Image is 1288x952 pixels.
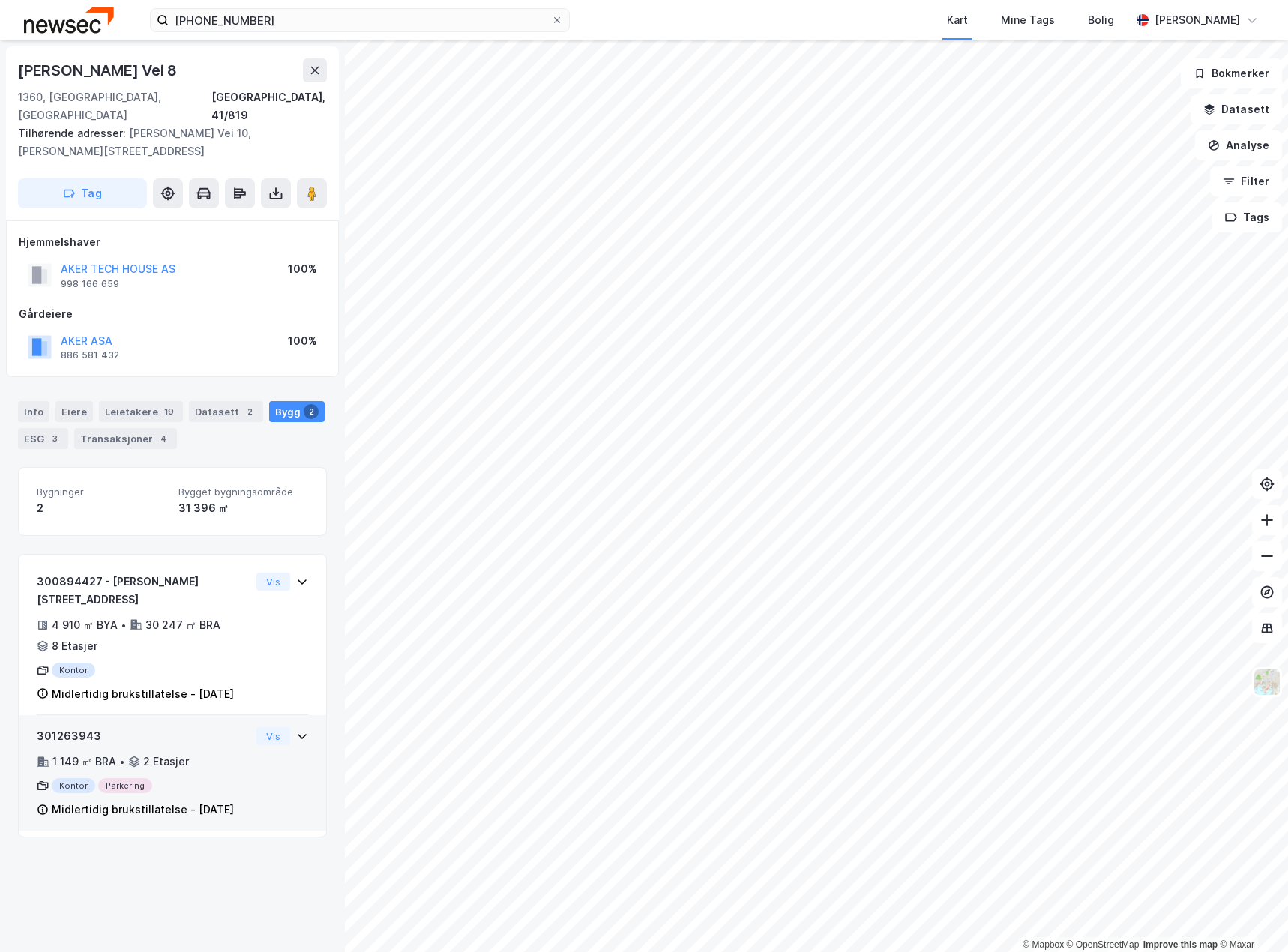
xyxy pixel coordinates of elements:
[178,486,308,498] span: Bygget bygningsområde
[947,11,968,29] div: Kart
[211,88,327,124] div: [GEOGRAPHIC_DATA], 41/819
[18,428,68,449] div: ESG
[145,616,220,634] div: 30 247 ㎡ BRA
[1212,202,1282,232] button: Tags
[37,486,166,498] span: Bygninger
[18,124,315,160] div: [PERSON_NAME] Vei 10, [PERSON_NAME][STREET_ADDRESS]
[18,178,147,208] button: Tag
[161,404,177,419] div: 19
[37,727,250,745] div: 301263943
[121,619,127,631] div: •
[37,499,166,517] div: 2
[18,127,129,139] span: Tilhørende adresser:
[256,573,290,591] button: Vis
[52,685,234,703] div: Midlertidig brukstillatelse - [DATE]
[1155,11,1240,29] div: [PERSON_NAME]
[1191,94,1282,124] button: Datasett
[1253,668,1281,696] img: Z
[61,278,119,290] div: 998 166 659
[156,431,171,446] div: 4
[55,401,93,422] div: Eiere
[1210,166,1282,196] button: Filter
[1001,11,1055,29] div: Mine Tags
[288,332,317,350] div: 100%
[52,616,118,634] div: 4 910 ㎡ BYA
[304,404,319,419] div: 2
[47,431,62,446] div: 3
[19,233,326,251] div: Hjemmelshaver
[1088,11,1114,29] div: Bolig
[1213,880,1288,952] iframe: Chat Widget
[1067,939,1140,950] a: OpenStreetMap
[18,88,211,124] div: 1360, [GEOGRAPHIC_DATA], [GEOGRAPHIC_DATA]
[19,305,326,323] div: Gårdeiere
[24,7,114,33] img: newsec-logo.f6e21ccffca1b3a03d2d.png
[1181,58,1282,88] button: Bokmerker
[18,401,49,422] div: Info
[178,499,308,517] div: 31 396 ㎡
[288,260,317,278] div: 100%
[242,404,257,419] div: 2
[52,637,97,655] div: 8 Etasjer
[37,573,250,609] div: 300894427 - [PERSON_NAME][STREET_ADDRESS]
[99,401,183,422] div: Leietakere
[1143,939,1218,950] a: Improve this map
[74,428,177,449] div: Transaksjoner
[1195,130,1282,160] button: Analyse
[143,753,189,771] div: 2 Etasjer
[52,753,116,771] div: 1 149 ㎡ BRA
[169,9,551,31] input: Søk på adresse, matrikkel, gårdeiere, leietakere eller personer
[256,727,290,745] button: Vis
[52,801,234,819] div: Midlertidig brukstillatelse - [DATE]
[119,756,125,768] div: •
[189,401,263,422] div: Datasett
[61,349,119,361] div: 886 581 432
[1023,939,1064,950] a: Mapbox
[1213,880,1288,952] div: Kontrollprogram for chat
[269,401,325,422] div: Bygg
[18,58,180,82] div: [PERSON_NAME] Vei 8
